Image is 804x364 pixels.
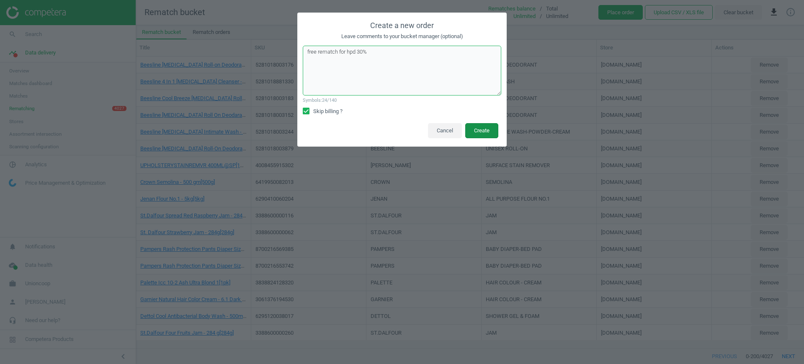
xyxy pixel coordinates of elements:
[306,33,498,40] p: Leave comments to your bucket manager (optional)
[428,123,462,138] button: Cancel
[465,123,498,138] button: Create
[303,97,501,103] small: Symbols: 24 /140
[303,46,501,96] textarea: free rematch for hpd 30%
[312,108,344,115] span: Skip billing ?
[306,21,498,30] h4: Create a new order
